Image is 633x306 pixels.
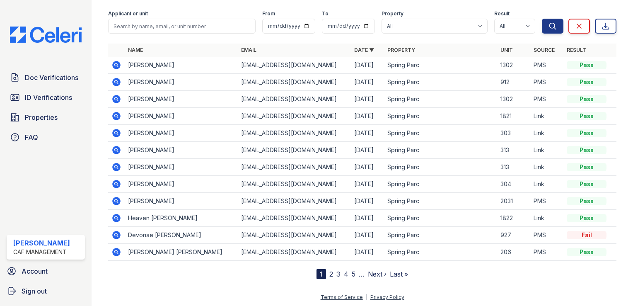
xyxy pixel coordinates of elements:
a: 5 [352,270,355,278]
a: Doc Verifications [7,69,85,86]
a: Terms of Service [321,294,363,300]
td: 304 [497,176,530,193]
a: Name [128,47,143,53]
td: [DATE] [351,210,384,227]
td: [PERSON_NAME] [125,142,238,159]
td: PMS [530,193,563,210]
a: Email [241,47,256,53]
td: 2031 [497,193,530,210]
a: 2 [329,270,333,278]
div: | [366,294,367,300]
td: 927 [497,227,530,244]
div: Pass [567,146,606,154]
td: [PERSON_NAME] [125,91,238,108]
div: Pass [567,112,606,120]
a: Next › [368,270,387,278]
td: PMS [530,227,563,244]
td: 313 [497,159,530,176]
label: Applicant or unit [108,10,148,17]
td: [EMAIL_ADDRESS][DOMAIN_NAME] [238,108,351,125]
td: [PERSON_NAME] [125,108,238,125]
td: [DATE] [351,244,384,261]
td: Spring Parc [384,57,497,74]
td: [DATE] [351,91,384,108]
td: Link [530,142,563,159]
td: [EMAIL_ADDRESS][DOMAIN_NAME] [238,244,351,261]
td: Devonae [PERSON_NAME] [125,227,238,244]
span: FAQ [25,132,38,142]
td: [DATE] [351,227,384,244]
div: [PERSON_NAME] [13,238,70,248]
td: [DATE] [351,159,384,176]
a: Sign out [3,283,88,299]
td: [EMAIL_ADDRESS][DOMAIN_NAME] [238,227,351,244]
td: Spring Parc [384,227,497,244]
td: [EMAIL_ADDRESS][DOMAIN_NAME] [238,176,351,193]
img: CE_Logo_Blue-a8612792a0a2168367f1c8372b55b34899dd931a85d93a1a3d3e32e68fde9ad4.png [3,27,88,43]
a: Property [387,47,415,53]
span: Account [22,266,48,276]
a: Source [534,47,555,53]
td: Heaven [PERSON_NAME] [125,210,238,227]
span: Sign out [22,286,47,296]
td: 206 [497,244,530,261]
td: [EMAIL_ADDRESS][DOMAIN_NAME] [238,193,351,210]
a: Date ▼ [354,47,374,53]
div: Pass [567,78,606,86]
span: Doc Verifications [25,73,78,83]
a: FAQ [7,129,85,146]
td: [PERSON_NAME] [125,176,238,193]
td: 1302 [497,91,530,108]
td: Spring Parc [384,176,497,193]
td: [PERSON_NAME] [125,57,238,74]
td: Spring Parc [384,108,497,125]
a: Unit [500,47,513,53]
div: Pass [567,129,606,137]
td: Spring Parc [384,193,497,210]
td: Spring Parc [384,125,497,142]
td: [EMAIL_ADDRESS][DOMAIN_NAME] [238,74,351,91]
td: 1302 [497,57,530,74]
div: Pass [567,197,606,205]
td: Link [530,210,563,227]
td: [DATE] [351,57,384,74]
div: Pass [567,248,606,256]
a: 4 [344,270,348,278]
td: [DATE] [351,193,384,210]
td: [EMAIL_ADDRESS][DOMAIN_NAME] [238,57,351,74]
td: [DATE] [351,125,384,142]
a: Privacy Policy [370,294,404,300]
td: [EMAIL_ADDRESS][DOMAIN_NAME] [238,91,351,108]
td: 313 [497,142,530,159]
td: [PERSON_NAME] [PERSON_NAME] [125,244,238,261]
a: Account [3,263,88,279]
td: Link [530,176,563,193]
a: Properties [7,109,85,126]
td: [DATE] [351,108,384,125]
td: [EMAIL_ADDRESS][DOMAIN_NAME] [238,210,351,227]
td: PMS [530,57,563,74]
td: Spring Parc [384,142,497,159]
td: 912 [497,74,530,91]
td: [DATE] [351,142,384,159]
span: Properties [25,112,58,122]
span: ID Verifications [25,92,72,102]
div: Pass [567,214,606,222]
td: [PERSON_NAME] [125,74,238,91]
td: PMS [530,244,563,261]
td: Spring Parc [384,210,497,227]
div: Pass [567,180,606,188]
a: ID Verifications [7,89,85,106]
label: To [322,10,329,17]
input: Search by name, email, or unit number [108,19,256,34]
td: Link [530,108,563,125]
td: [PERSON_NAME] [125,125,238,142]
td: [EMAIL_ADDRESS][DOMAIN_NAME] [238,125,351,142]
td: 303 [497,125,530,142]
td: 1822 [497,210,530,227]
div: 1 [316,269,326,279]
td: PMS [530,91,563,108]
label: Result [494,10,510,17]
td: [EMAIL_ADDRESS][DOMAIN_NAME] [238,159,351,176]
